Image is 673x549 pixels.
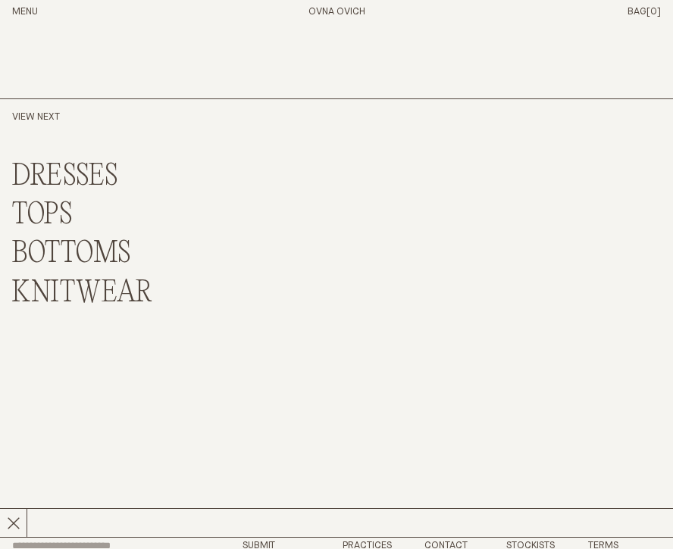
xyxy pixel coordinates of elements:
[12,199,73,232] a: TOPS
[308,7,365,17] a: Home
[12,238,131,270] a: BOTTOMS
[12,111,221,124] h2: View Next
[12,6,38,19] button: Open Menu
[646,7,661,17] span: [0]
[628,7,646,17] span: Bag
[12,277,152,310] a: KNITWEAR
[12,161,118,193] a: DRESSES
